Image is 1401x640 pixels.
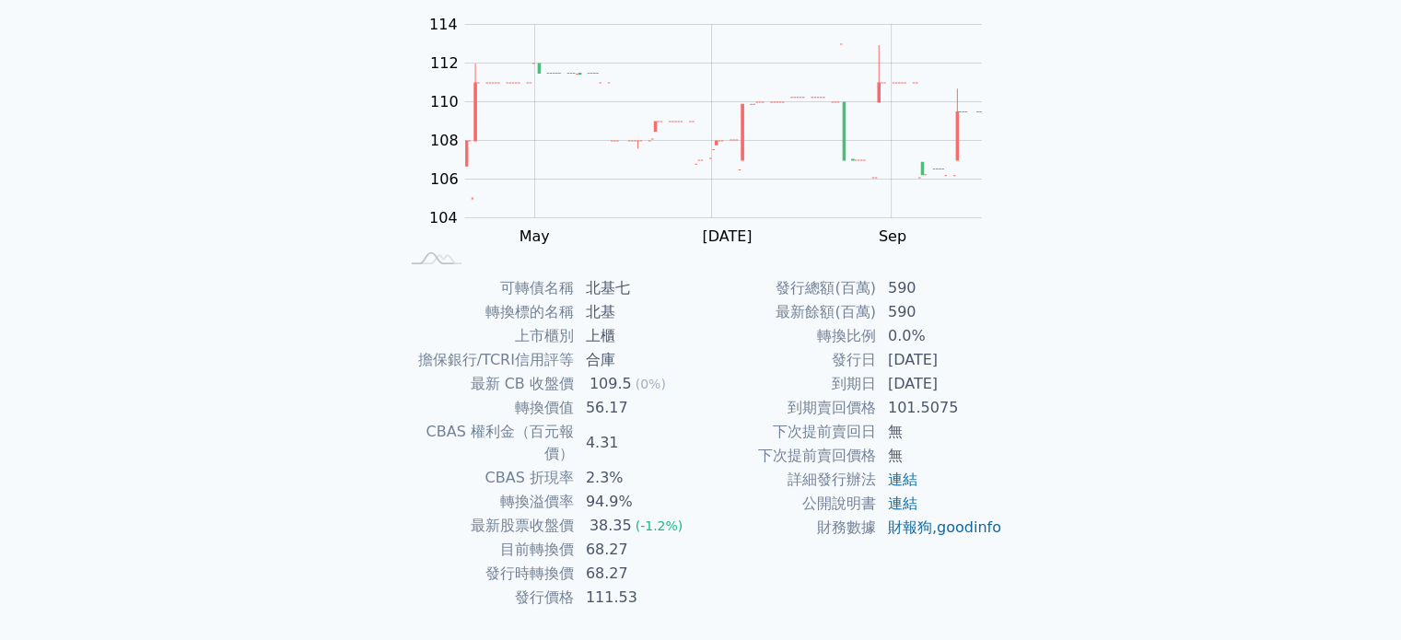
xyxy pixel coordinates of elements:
tspan: May [520,227,550,245]
td: 590 [877,300,1003,324]
td: 到期賣回價格 [701,396,877,420]
td: 最新 CB 收盤價 [399,372,575,396]
td: 最新餘額(百萬) [701,300,877,324]
tspan: 108 [430,132,459,149]
div: 109.5 [586,373,636,395]
td: 94.9% [575,490,701,514]
td: 101.5075 [877,396,1003,420]
td: 下次提前賣回價格 [701,444,877,468]
td: 發行價格 [399,586,575,610]
td: 詳細發行辦法 [701,468,877,492]
a: 連結 [888,471,917,488]
td: 可轉債名稱 [399,276,575,300]
div: 聊天小工具 [1309,552,1401,640]
td: CBAS 折現率 [399,466,575,490]
td: 56.17 [575,396,701,420]
td: 590 [877,276,1003,300]
tspan: 110 [430,93,459,111]
iframe: Chat Widget [1309,552,1401,640]
td: 68.27 [575,538,701,562]
div: 38.35 [586,515,636,537]
td: 發行時轉換價 [399,562,575,586]
a: goodinfo [937,518,1001,536]
td: , [877,516,1003,540]
td: 0.0% [877,324,1003,348]
td: 公開說明書 [701,492,877,516]
tspan: 106 [430,170,459,188]
td: 北基 [575,300,701,324]
td: 4.31 [575,420,701,466]
td: 68.27 [575,562,701,586]
td: 最新股票收盤價 [399,514,575,538]
a: 連結 [888,495,917,512]
td: 轉換價值 [399,396,575,420]
span: (0%) [636,377,666,391]
td: 轉換比例 [701,324,877,348]
td: 目前轉換價 [399,538,575,562]
td: 到期日 [701,372,877,396]
tspan: 114 [429,16,458,33]
td: 北基七 [575,276,701,300]
g: Chart [419,16,1009,245]
tspan: 104 [429,209,458,227]
td: 下次提前賣回日 [701,420,877,444]
td: [DATE] [877,348,1003,372]
a: 財報狗 [888,518,932,536]
td: 發行日 [701,348,877,372]
tspan: [DATE] [702,227,752,245]
td: 無 [877,420,1003,444]
td: 轉換溢價率 [399,490,575,514]
td: [DATE] [877,372,1003,396]
td: CBAS 權利金（百元報價） [399,420,575,466]
td: 合庫 [575,348,701,372]
td: 財務數據 [701,516,877,540]
tspan: Sep [879,227,906,245]
td: 上櫃 [575,324,701,348]
td: 111.53 [575,586,701,610]
td: 發行總額(百萬) [701,276,877,300]
td: 擔保銀行/TCRI信用評等 [399,348,575,372]
td: 2.3% [575,466,701,490]
span: (-1.2%) [636,518,683,533]
tspan: 112 [430,54,459,72]
td: 上市櫃別 [399,324,575,348]
td: 轉換標的名稱 [399,300,575,324]
td: 無 [877,444,1003,468]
